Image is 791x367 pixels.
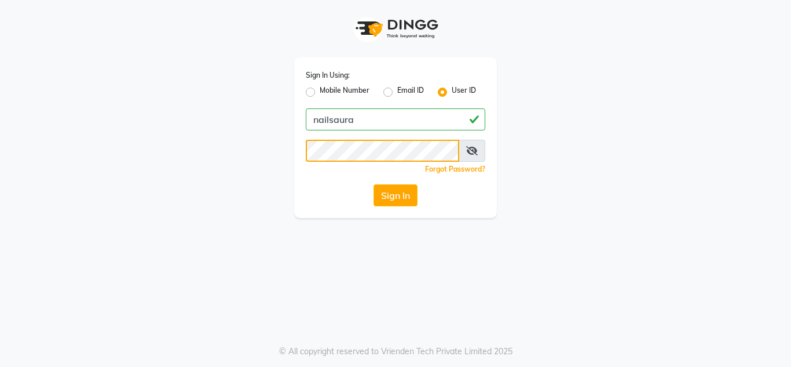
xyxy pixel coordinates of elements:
[397,85,424,99] label: Email ID
[306,140,459,162] input: Username
[425,165,485,173] a: Forgot Password?
[320,85,369,99] label: Mobile Number
[306,108,485,130] input: Username
[452,85,476,99] label: User ID
[349,12,442,46] img: logo1.svg
[306,70,350,81] label: Sign In Using:
[373,184,418,206] button: Sign In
